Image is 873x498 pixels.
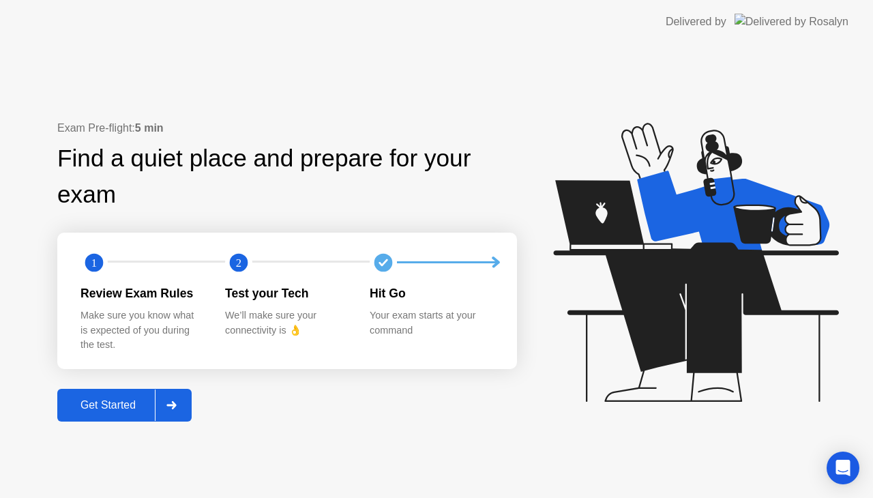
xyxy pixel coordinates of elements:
div: We’ll make sure your connectivity is 👌 [225,308,348,338]
button: Get Started [57,389,192,422]
div: Test your Tech [225,284,348,302]
b: 5 min [135,122,164,134]
div: Review Exam Rules [80,284,203,302]
div: Open Intercom Messenger [827,452,859,484]
img: Delivered by Rosalyn [735,14,848,29]
div: Find a quiet place and prepare for your exam [57,141,517,213]
div: Make sure you know what is expected of you during the test. [80,308,203,353]
div: Delivered by [666,14,726,30]
div: Get Started [61,399,155,411]
div: Exam Pre-flight: [57,120,517,136]
div: Your exam starts at your command [370,308,492,338]
text: 2 [236,256,241,269]
text: 1 [91,256,97,269]
div: Hit Go [370,284,492,302]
